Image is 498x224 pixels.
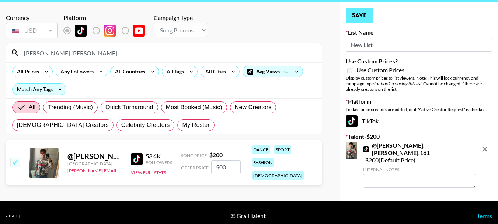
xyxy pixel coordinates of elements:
a: @[PERSON_NAME].[PERSON_NAME].161 [363,142,476,156]
div: Match Any Tags [13,84,66,95]
div: © Grail Talent [231,212,266,220]
span: Song Price: [181,153,208,158]
div: Display custom prices to list viewers. Note: This will lock currency and campaign type . Cannot b... [346,75,492,92]
div: fashion [252,158,274,167]
div: - $ 200 (Default Price) [363,142,476,188]
div: All Prices [13,66,41,77]
span: Most Booked (Music) [166,103,222,112]
span: Celebrity Creators [121,121,170,130]
div: Remove selected talent to change platforms [63,23,151,38]
div: Avg Views [243,66,303,77]
div: [DEMOGRAPHIC_DATA] [252,171,304,180]
span: Trending (Music) [48,103,93,112]
strong: $ 200 [209,151,223,158]
img: TikTok [346,115,358,127]
img: TikTok [363,146,369,152]
span: My Roster [182,121,209,130]
div: Internal Notes: [363,167,476,172]
span: Offer Price: [181,165,210,170]
div: v [DATE] [6,214,20,218]
img: TikTok [131,153,143,165]
div: All Cities [201,66,227,77]
div: [GEOGRAPHIC_DATA] [67,161,122,166]
input: Search by User Name [20,47,317,59]
div: Currency [6,14,58,21]
label: List Name [346,29,492,36]
span: New Creators [235,103,272,112]
a: Terms [477,212,492,219]
div: dance [252,145,270,154]
div: All Countries [111,66,147,77]
input: 200 [211,160,241,174]
button: remove [477,142,492,156]
label: Use Custom Prices? [346,58,492,65]
button: Save [346,8,373,23]
div: Followers [146,160,172,165]
img: TikTok [75,25,87,37]
div: Remove selected talent to change your currency [6,21,58,40]
span: Quick Turnaround [105,103,153,112]
div: Campaign Type [154,14,207,21]
img: YouTube [133,25,145,37]
em: for bookers using this list [374,81,421,86]
span: All [29,103,35,112]
div: Any Followers [56,66,95,77]
div: 53.4K [146,152,172,160]
button: View Full Stats [131,170,166,175]
div: TikTok [346,115,492,127]
div: USD [7,24,56,37]
a: [PERSON_NAME][EMAIL_ADDRESS][PERSON_NAME][DOMAIN_NAME] [67,166,212,173]
div: Locked once creators are added, or if "Active Creator Request" is checked. [346,107,492,112]
div: sport [274,145,291,154]
label: Platform [346,98,492,105]
div: Platform [63,14,151,21]
span: Use Custom Prices [356,66,404,74]
div: @ [PERSON_NAME].[PERSON_NAME].161 [67,152,122,161]
span: [DEMOGRAPHIC_DATA] Creators [17,121,109,130]
img: Instagram [104,25,116,37]
div: All Tags [162,66,185,77]
label: Talent - $ 200 [346,133,492,140]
